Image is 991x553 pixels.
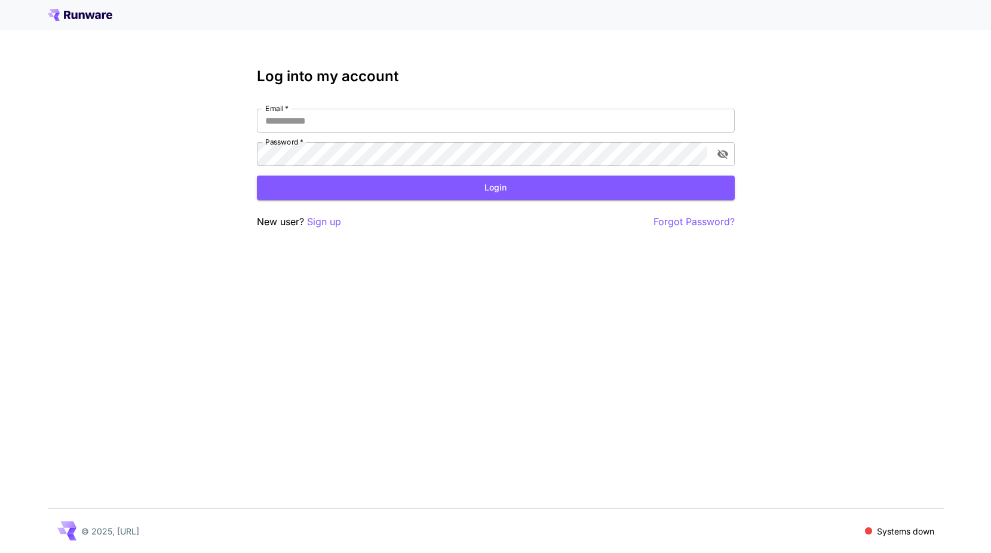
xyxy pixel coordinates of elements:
label: Email [265,103,289,113]
p: Systems down [877,525,934,537]
label: Password [265,137,303,147]
p: © 2025, [URL] [81,525,139,537]
h3: Log into my account [257,68,735,85]
button: Login [257,176,735,200]
button: Sign up [307,214,341,229]
button: toggle password visibility [712,143,734,165]
button: Forgot Password? [653,214,735,229]
p: New user? [257,214,341,229]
